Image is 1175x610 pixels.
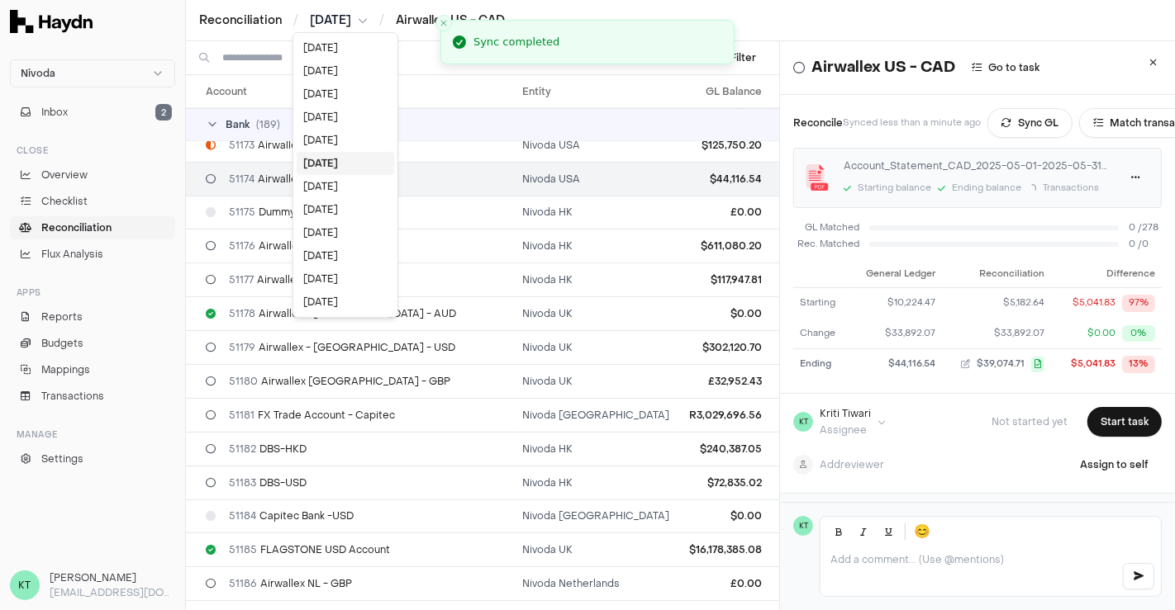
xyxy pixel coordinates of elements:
div: [DATE] [297,198,394,221]
div: [DATE] [297,175,394,198]
div: [DATE] [297,221,394,244]
div: [DATE] [297,267,394,291]
div: [DATE] [297,244,394,267]
div: [DATE] [297,36,394,59]
div: [DATE] [297,129,394,152]
div: [DATE] [297,152,394,175]
div: [DATE] [297,83,394,106]
div: [DATE] [297,59,394,83]
div: [DATE] [297,106,394,129]
div: [DATE] [297,291,394,314]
